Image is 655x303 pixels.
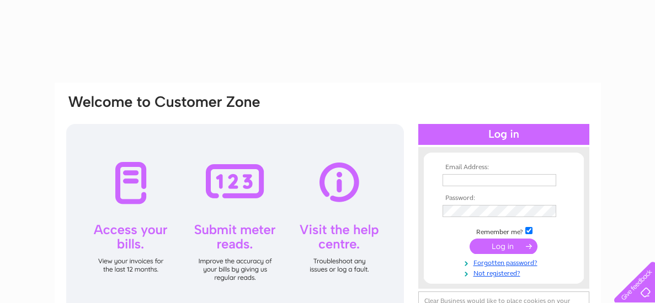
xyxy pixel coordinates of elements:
td: Remember me? [440,225,568,236]
th: Password: [440,194,568,202]
input: Submit [470,239,537,254]
th: Email Address: [440,164,568,171]
a: Not registered? [443,267,568,278]
a: Forgotten password? [443,257,568,267]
